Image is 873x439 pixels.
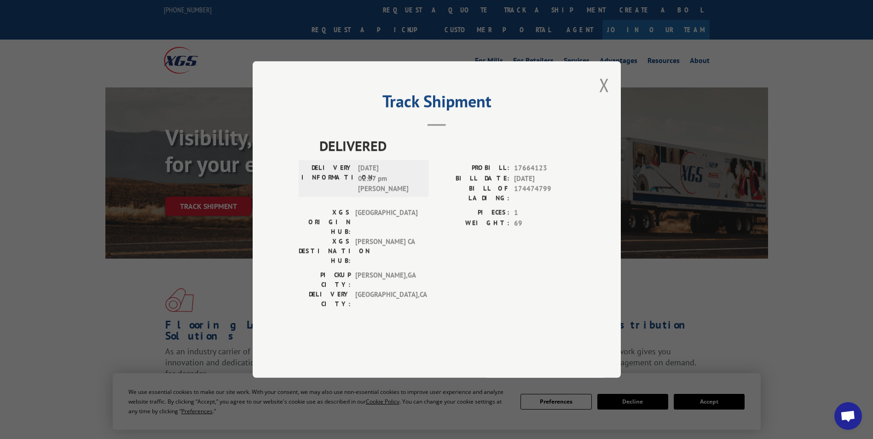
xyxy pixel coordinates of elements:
[355,289,417,309] span: [GEOGRAPHIC_DATA] , CA
[355,208,417,237] span: [GEOGRAPHIC_DATA]
[355,237,417,266] span: [PERSON_NAME] CA
[437,208,509,218] label: PIECES:
[299,270,351,289] label: PICKUP CITY:
[358,163,420,194] span: [DATE] 02:57 pm [PERSON_NAME]
[301,163,353,194] label: DELIVERY INFORMATION:
[319,135,575,156] span: DELIVERED
[437,163,509,173] label: PROBILL:
[514,173,575,184] span: [DATE]
[514,208,575,218] span: 1
[299,289,351,309] label: DELIVERY CITY:
[437,218,509,229] label: WEIGHT:
[437,184,509,203] label: BILL OF LADING:
[599,73,609,97] button: Close modal
[437,173,509,184] label: BILL DATE:
[355,270,417,289] span: [PERSON_NAME] , GA
[299,237,351,266] label: XGS DESTINATION HUB:
[299,95,575,112] h2: Track Shipment
[514,163,575,173] span: 17664123
[514,218,575,229] span: 69
[299,208,351,237] label: XGS ORIGIN HUB:
[834,402,862,430] div: Open chat
[514,184,575,203] span: 174474799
